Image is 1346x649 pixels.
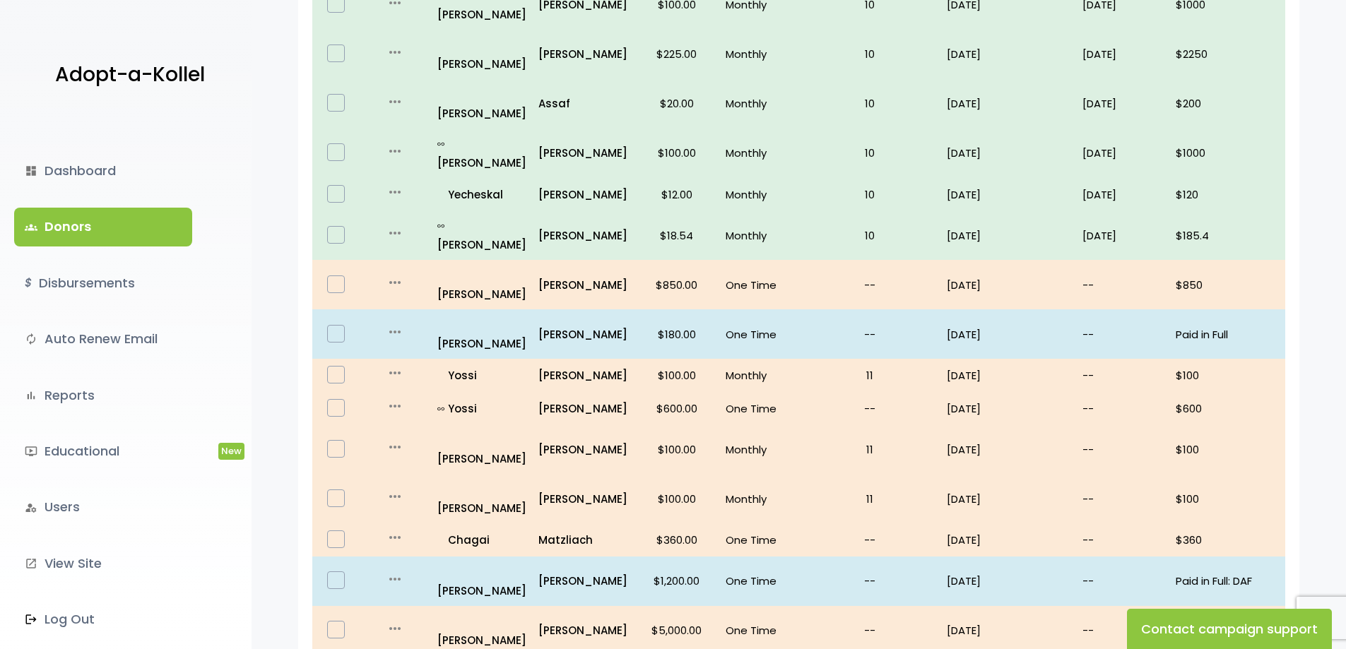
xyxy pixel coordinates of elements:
a: [PERSON_NAME] [538,489,628,508]
p: [DATE] [947,399,1071,418]
i: more_horiz [386,439,403,456]
a: all_inclusive[PERSON_NAME] [437,134,527,172]
p: [DATE] [947,275,1071,294]
i: manage_accounts [25,501,37,514]
i: launch [25,557,37,570]
a: Matzliach [538,530,628,549]
p: 11 [804,489,935,508]
a: [PERSON_NAME] [437,266,527,304]
a: ondemand_videoEducationalNew [14,432,192,470]
p: $100.00 [639,366,714,385]
p: $100.00 [639,440,714,459]
p: $360 [1176,530,1280,549]
p: [DATE] [947,325,1071,344]
a: all_inclusiveYossi [437,399,527,418]
p: -- [1082,530,1164,549]
p: $1,200.00 [639,571,714,590]
a: Yecheskal [437,185,527,204]
i: bar_chart [25,389,37,402]
a: Assaf [538,94,628,113]
a: [PERSON_NAME] [437,315,527,353]
i: all_inclusive [437,141,448,148]
p: [PERSON_NAME] [538,185,628,204]
p: [DATE] [947,226,1071,245]
a: all_inclusive[PERSON_NAME] [437,216,527,254]
i: all_inclusive [437,222,448,230]
i: more_horiz [386,93,403,110]
i: more_horiz [386,44,403,61]
a: Yossi [437,366,527,385]
a: $Disbursements [14,264,192,302]
p: $360.00 [639,530,714,549]
p: 10 [804,94,935,113]
p: 10 [804,185,935,204]
a: bar_chartReports [14,376,192,415]
p: Monthly [726,226,793,245]
p: [PERSON_NAME] [538,399,628,418]
a: autorenewAuto Renew Email [14,320,192,358]
p: Monthly [726,44,793,64]
p: One Time [726,275,793,294]
p: [DATE] [1082,185,1164,204]
p: Paid in Full: DAF [1176,571,1280,590]
i: $ [25,273,32,294]
p: Adopt-a-Kollel [55,57,205,93]
a: [PERSON_NAME] [437,562,527,600]
i: more_horiz [386,571,403,588]
p: Monthly [726,94,793,113]
p: Chagai [437,530,527,549]
p: $100.00 [639,143,714,162]
p: [DATE] [1082,226,1164,245]
p: [DATE] [947,185,1071,204]
p: -- [1082,440,1164,459]
p: -- [1082,489,1164,508]
p: $20.00 [639,94,714,113]
a: [PERSON_NAME] [538,44,628,64]
p: [DATE] [947,530,1071,549]
p: [DATE] [947,440,1071,459]
a: [PERSON_NAME] [538,440,628,459]
p: -- [1082,571,1164,590]
p: -- [804,571,935,590]
p: $850 [1176,275,1280,294]
p: One Time [726,571,793,590]
p: [DATE] [947,366,1071,385]
p: [PERSON_NAME] [538,325,628,344]
i: more_horiz [386,184,403,201]
p: -- [804,275,935,294]
i: autorenew [25,333,37,345]
p: $100 [1176,489,1280,508]
p: [DATE] [947,94,1071,113]
i: ondemand_video [25,445,37,458]
i: more_horiz [386,529,403,546]
p: 11 [804,366,935,385]
a: [PERSON_NAME] [538,621,628,640]
p: $18.54 [639,226,714,245]
p: -- [1082,275,1164,294]
p: $1000 [1176,143,1280,162]
a: [PERSON_NAME] [538,571,628,590]
p: [DATE] [1082,94,1164,113]
i: more_horiz [386,488,403,505]
p: [PERSON_NAME] [437,35,527,73]
p: Monthly [726,185,793,204]
i: more_horiz [386,398,403,415]
i: all_inclusive [437,405,448,412]
p: Monthly [726,489,793,508]
p: $180.00 [639,325,714,344]
p: $600 [1176,399,1280,418]
p: [DATE] [947,571,1071,590]
p: Monthly [726,440,793,459]
p: [PERSON_NAME] [538,226,628,245]
a: [PERSON_NAME] [538,366,628,385]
